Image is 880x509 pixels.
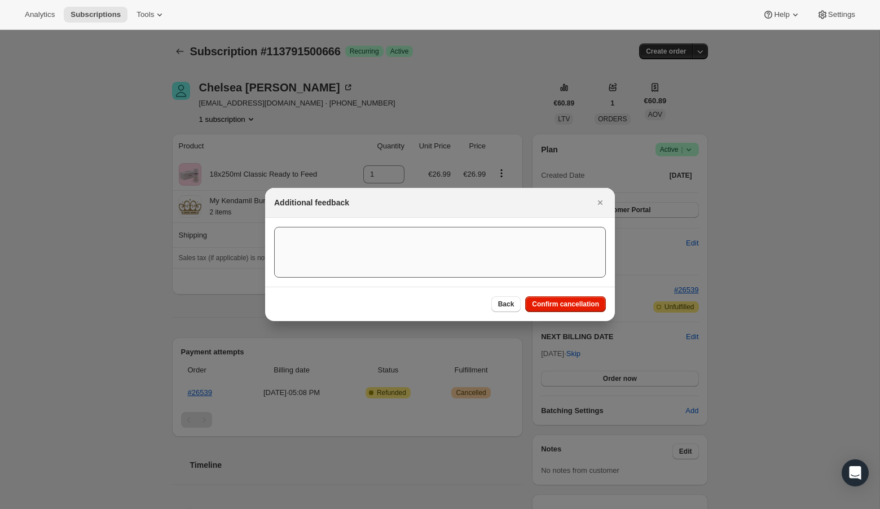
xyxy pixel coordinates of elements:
button: Subscriptions [64,7,127,23]
button: Settings [810,7,862,23]
button: Back [491,296,521,312]
span: Back [498,300,514,309]
h2: Additional feedback [274,197,349,208]
span: Help [774,10,789,19]
button: Tools [130,7,172,23]
button: Help [756,7,807,23]
button: Close [592,195,608,210]
span: Settings [828,10,855,19]
button: Confirm cancellation [525,296,606,312]
span: Analytics [25,10,55,19]
span: Confirm cancellation [532,300,599,309]
button: Analytics [18,7,61,23]
span: Tools [137,10,154,19]
span: Subscriptions [71,10,121,19]
div: Open Intercom Messenger [842,459,869,486]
